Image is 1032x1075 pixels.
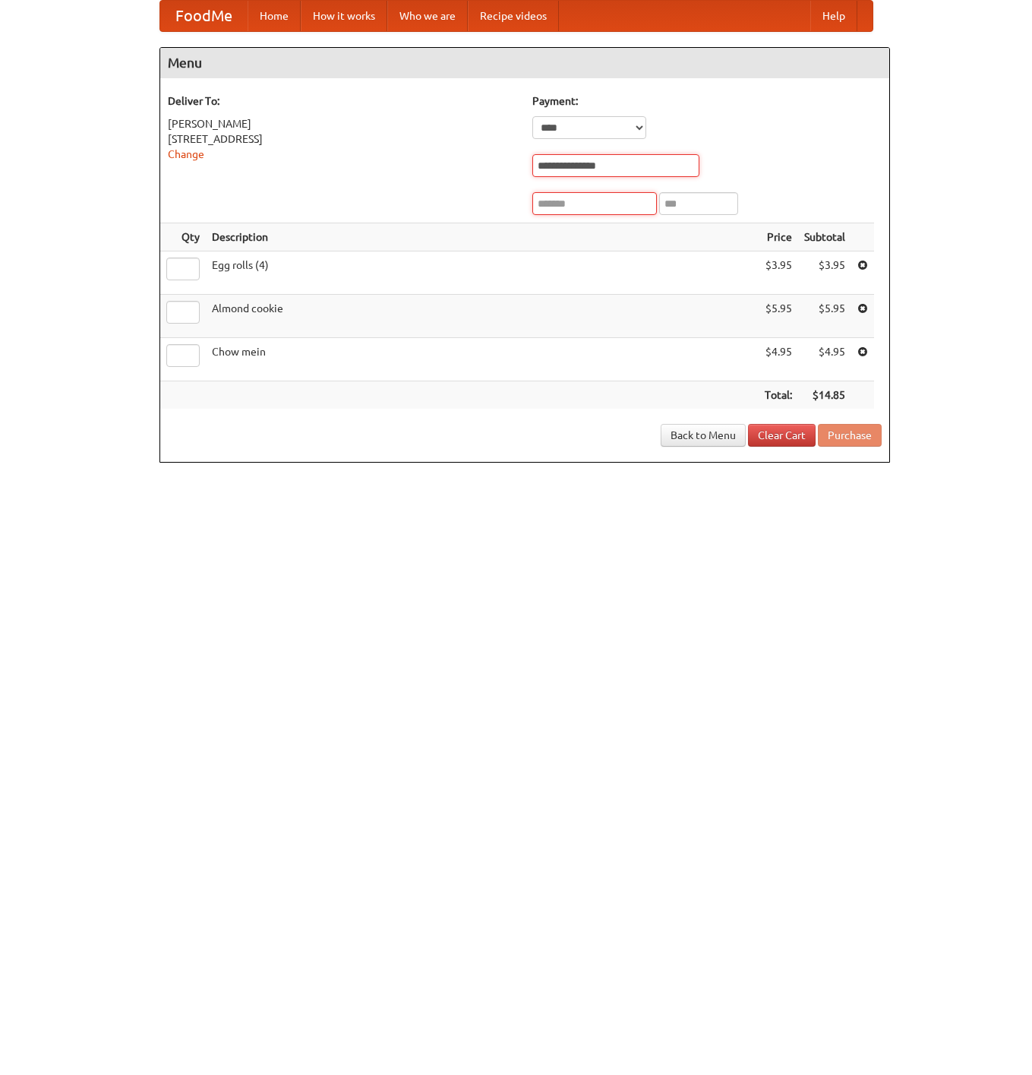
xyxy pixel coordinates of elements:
[160,1,248,31] a: FoodMe
[206,251,759,295] td: Egg rolls (4)
[810,1,857,31] a: Help
[798,251,851,295] td: $3.95
[798,223,851,251] th: Subtotal
[798,295,851,338] td: $5.95
[206,338,759,381] td: Chow mein
[661,424,746,447] a: Back to Menu
[248,1,301,31] a: Home
[160,223,206,251] th: Qty
[168,131,517,147] div: [STREET_ADDRESS]
[759,251,798,295] td: $3.95
[206,223,759,251] th: Description
[206,295,759,338] td: Almond cookie
[160,48,889,78] h4: Menu
[168,148,204,160] a: Change
[759,338,798,381] td: $4.95
[387,1,468,31] a: Who we are
[818,424,882,447] button: Purchase
[748,424,816,447] a: Clear Cart
[301,1,387,31] a: How it works
[168,93,517,109] h5: Deliver To:
[759,295,798,338] td: $5.95
[798,338,851,381] td: $4.95
[532,93,882,109] h5: Payment:
[759,223,798,251] th: Price
[759,381,798,409] th: Total:
[168,116,517,131] div: [PERSON_NAME]
[798,381,851,409] th: $14.85
[468,1,559,31] a: Recipe videos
